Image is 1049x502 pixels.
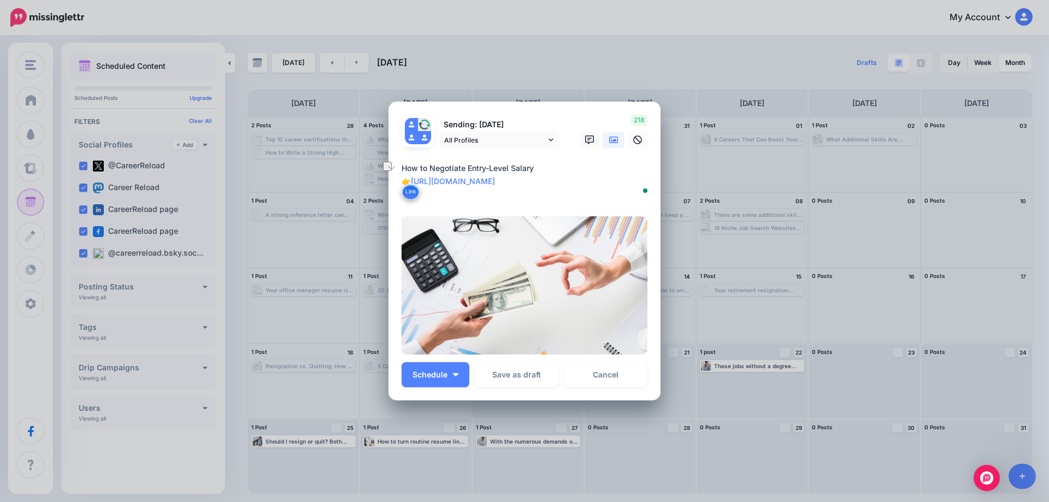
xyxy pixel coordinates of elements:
[439,119,559,131] p: Sending: [DATE]
[475,362,558,387] button: Save as draft
[418,131,431,144] img: user_default_image.png
[564,362,647,387] a: Cancel
[405,118,418,131] img: user_default_image.png
[439,132,559,148] a: All Profiles
[412,371,447,379] span: Schedule
[453,373,458,376] img: arrow-down-white.png
[402,184,420,200] button: Link
[444,134,546,146] span: All Profiles
[405,131,418,144] img: user_default_image.png
[402,216,647,355] img: LW4TKF45FQJVAPOTRYJ2DKPN6NXKC686.jpg
[630,115,647,126] span: 218
[974,465,1000,491] div: Open Intercom Messenger
[402,162,653,188] div: How to Negotiate Entry-Level Salary 👉
[402,162,653,201] textarea: To enrich screen reader interactions, please activate Accessibility in Grammarly extension settings
[402,362,469,387] button: Schedule
[418,118,431,131] img: 294325650_939078050313248_9003369330653232731_n-bsa128223.jpg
